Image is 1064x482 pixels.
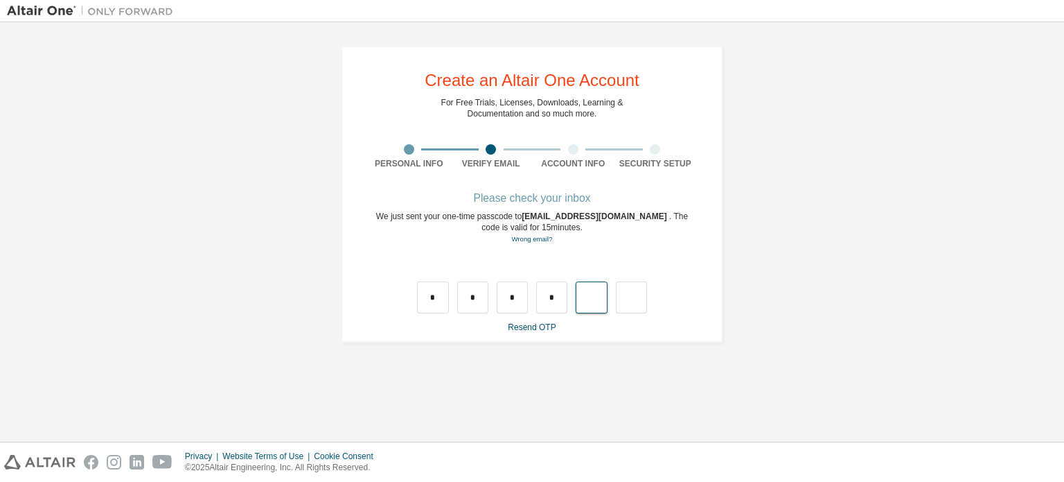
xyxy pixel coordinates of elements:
div: Create an Altair One Account [425,72,639,89]
img: Altair One [7,4,180,18]
div: We just sent your one-time passcode to . The code is valid for 15 minutes. [368,211,696,245]
div: Please check your inbox [368,194,696,203]
p: © 2025 Altair Engineering, Inc. All Rights Reserved. [185,462,382,474]
img: youtube.svg [152,455,172,470]
img: altair_logo.svg [4,455,76,470]
div: Personal Info [368,158,450,169]
div: Security Setup [614,158,697,169]
div: Website Terms of Use [222,451,314,462]
img: linkedin.svg [130,455,144,470]
div: Cookie Consent [314,451,381,462]
div: Account Info [532,158,614,169]
div: Verify Email [450,158,533,169]
img: facebook.svg [84,455,98,470]
a: Resend OTP [508,322,556,332]
span: [EMAIL_ADDRESS][DOMAIN_NAME] [522,212,669,221]
div: Privacy [185,451,222,462]
img: instagram.svg [107,455,121,470]
a: Go back to the registration form [511,235,552,243]
div: For Free Trials, Licenses, Downloads, Learning & Documentation and so much more. [441,97,623,119]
